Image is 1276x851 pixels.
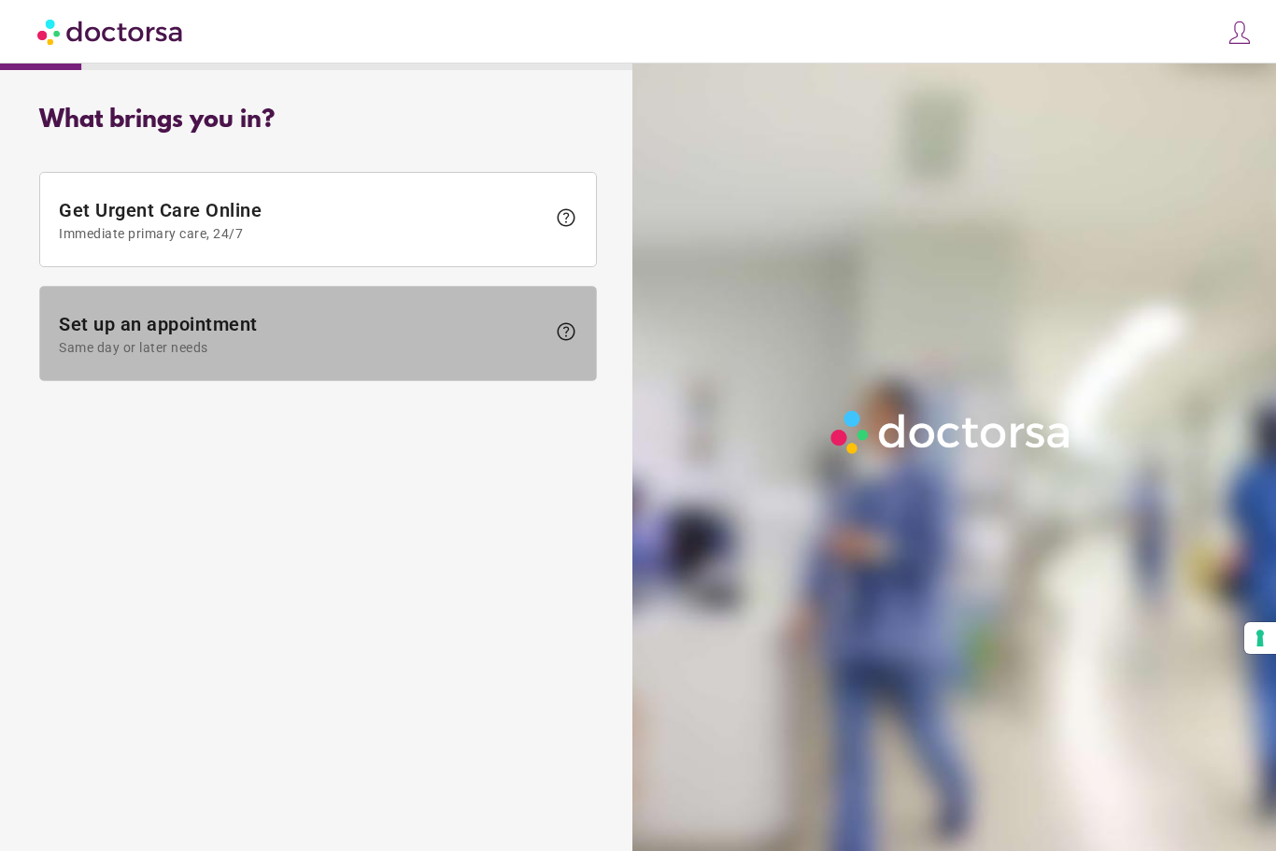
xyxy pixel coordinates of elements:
[59,226,546,241] span: Immediate primary care, 24/7
[59,340,546,355] span: Same day or later needs
[1226,20,1253,46] img: icons8-customer-100.png
[59,199,546,241] span: Get Urgent Care Online
[824,404,1079,461] img: Logo-Doctorsa-trans-White-partial-flat.png
[555,206,577,229] span: help
[59,313,546,355] span: Set up an appointment
[555,320,577,343] span: help
[37,10,185,52] img: Doctorsa.com
[39,106,597,135] div: What brings you in?
[1244,622,1276,654] button: Your consent preferences for tracking technologies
